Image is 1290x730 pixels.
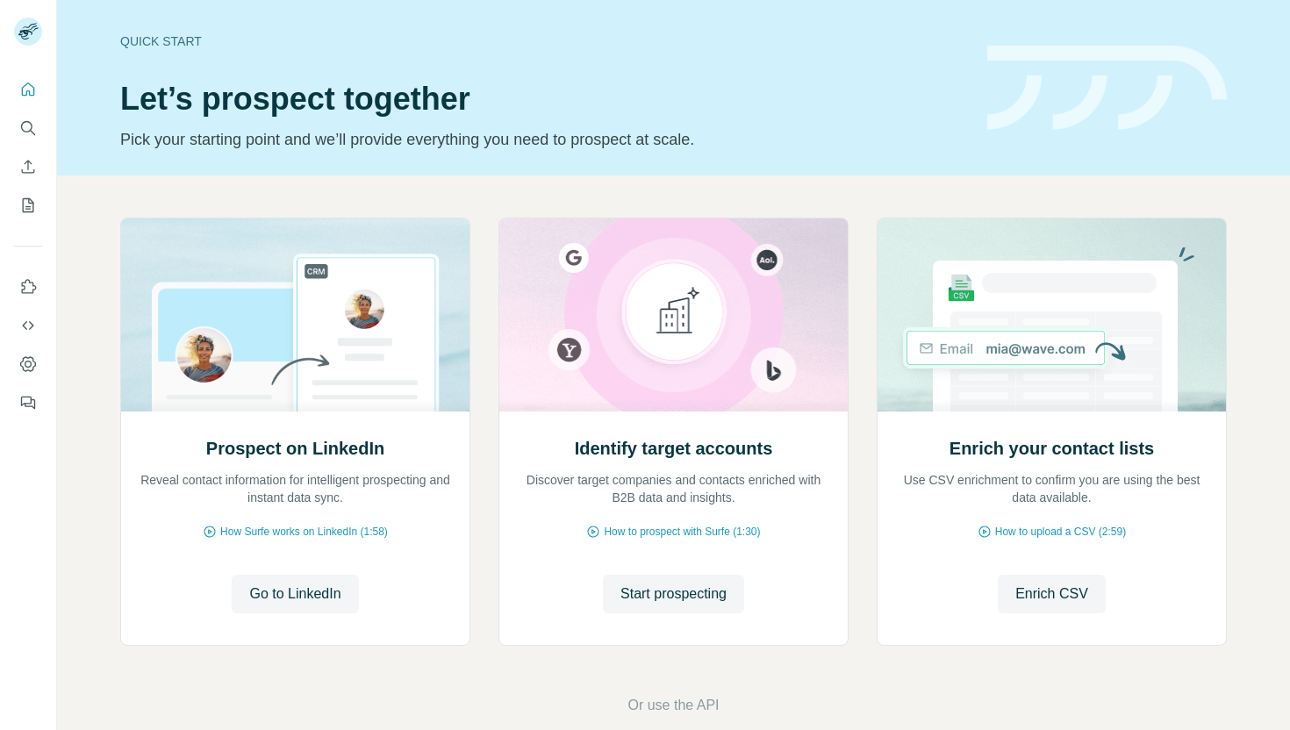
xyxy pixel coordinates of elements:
button: Quick start [14,74,42,105]
button: Start prospecting [603,575,744,613]
h2: Identify target accounts [575,436,773,461]
h2: Enrich your contact lists [950,436,1154,461]
img: Enrich your contact lists [877,218,1227,412]
img: Identify target accounts [498,218,849,412]
p: Discover target companies and contacts enriched with B2B data and insights. [517,471,830,506]
button: Use Surfe on LinkedIn [14,271,42,303]
button: My lists [14,190,42,221]
p: Reveal contact information for intelligent prospecting and instant data sync. [139,471,452,506]
button: Feedback [14,387,42,419]
button: Or use the API [627,695,719,716]
p: Pick your starting point and we’ll provide everything you need to prospect at scale. [120,127,966,152]
span: How to prospect with Surfe (1:30) [604,524,760,540]
button: Dashboard [14,348,42,380]
span: Go to LinkedIn [249,583,340,605]
div: Quick start [120,32,966,50]
button: Enrich CSV [14,151,42,182]
img: Prospect on LinkedIn [120,218,470,412]
p: Use CSV enrichment to confirm you are using the best data available. [895,471,1208,506]
button: Search [14,112,42,144]
img: banner [987,46,1227,131]
button: Go to LinkedIn [232,575,358,613]
h2: Prospect on LinkedIn [206,436,384,461]
h1: Let’s prospect together [120,82,966,117]
span: Start prospecting [620,583,727,605]
button: Use Surfe API [14,310,42,341]
span: How Surfe works on LinkedIn (1:58) [220,524,388,540]
span: Enrich CSV [1015,583,1088,605]
span: How to upload a CSV (2:59) [995,524,1126,540]
button: Enrich CSV [998,575,1106,613]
